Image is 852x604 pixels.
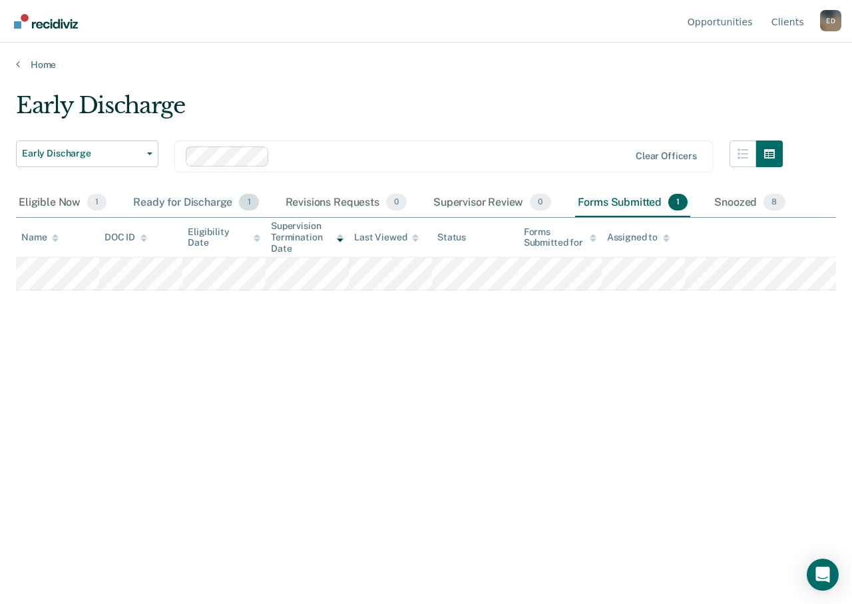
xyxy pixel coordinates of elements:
span: 0 [386,194,407,211]
img: Recidiviz [14,14,78,29]
button: Profile dropdown button [820,10,841,31]
div: Supervision Termination Date [271,220,343,254]
div: Supervisor Review0 [431,188,554,218]
button: Early Discharge [16,141,158,167]
div: Last Viewed [354,232,419,243]
div: Forms Submitted for [524,226,596,249]
div: DOC ID [105,232,147,243]
span: Early Discharge [22,148,142,159]
div: Open Intercom Messenger [807,559,839,591]
a: Home [16,59,836,71]
div: Name [21,232,59,243]
span: 0 [530,194,550,211]
span: 1 [239,194,258,211]
div: Early Discharge [16,92,783,130]
div: Assigned to [607,232,670,243]
div: Status [437,232,466,243]
div: Snoozed8 [712,188,787,218]
span: 1 [668,194,688,211]
div: Revisions Requests0 [283,188,409,218]
div: Eligibility Date [188,226,260,249]
div: Eligible Now1 [16,188,109,218]
div: Ready for Discharge1 [130,188,261,218]
span: 1 [87,194,106,211]
div: E D [820,10,841,31]
div: Forms Submitted1 [575,188,691,218]
span: 8 [763,194,785,211]
div: Clear officers [636,151,697,162]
